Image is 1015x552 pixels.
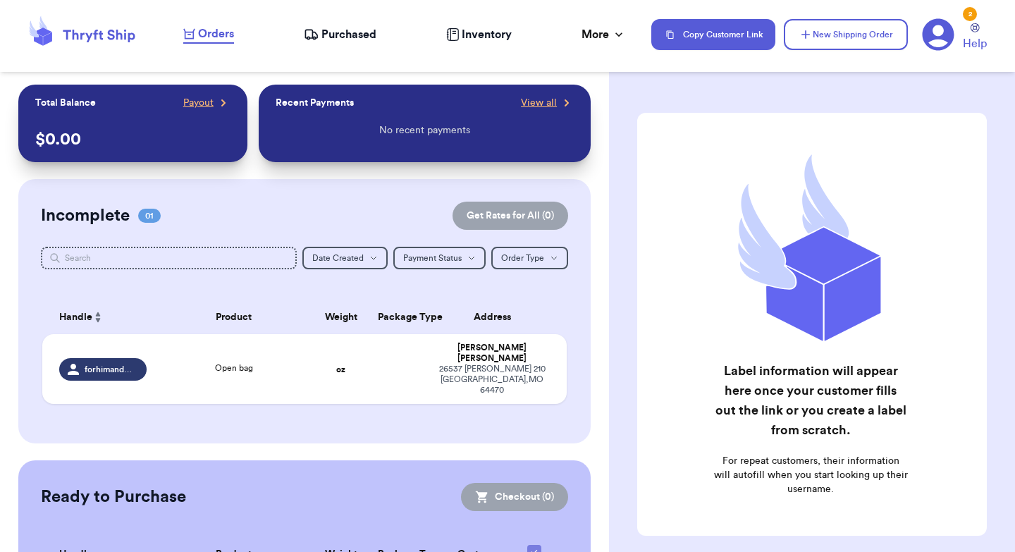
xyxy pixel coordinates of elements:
[304,26,376,43] a: Purchased
[313,300,369,334] th: Weight
[85,364,138,375] span: forhimandmyfamily
[183,25,234,44] a: Orders
[426,300,567,334] th: Address
[379,123,470,137] p: No recent payments
[403,254,462,262] span: Payment Status
[582,26,626,43] div: More
[963,7,977,21] div: 2
[434,343,550,364] div: [PERSON_NAME] [PERSON_NAME]
[336,365,345,374] strong: oz
[183,96,214,110] span: Payout
[312,254,364,262] span: Date Created
[321,26,376,43] span: Purchased
[92,309,104,326] button: Sort ascending
[462,26,512,43] span: Inventory
[276,96,354,110] p: Recent Payments
[59,310,92,325] span: Handle
[501,254,544,262] span: Order Type
[41,486,186,508] h2: Ready to Purchase
[393,247,486,269] button: Payment Status
[41,247,297,269] input: Search
[713,454,908,496] p: For repeat customers, their information will autofill when you start looking up their username.
[41,204,130,227] h2: Incomplete
[198,25,234,42] span: Orders
[434,364,550,395] div: 26537 [PERSON_NAME] 210 [GEOGRAPHIC_DATA] , MO 64470
[35,96,96,110] p: Total Balance
[183,96,230,110] a: Payout
[922,18,954,51] a: 2
[521,96,574,110] a: View all
[963,23,987,52] a: Help
[713,361,908,440] h2: Label information will appear here once your customer fills out the link or you create a label fr...
[35,128,230,151] p: $ 0.00
[963,35,987,52] span: Help
[651,19,775,50] button: Copy Customer Link
[461,483,568,511] button: Checkout (0)
[521,96,557,110] span: View all
[491,247,568,269] button: Order Type
[369,300,426,334] th: Package Type
[784,19,908,50] button: New Shipping Order
[155,300,313,334] th: Product
[446,26,512,43] a: Inventory
[215,364,253,372] span: Open bag
[138,209,161,223] span: 01
[302,247,388,269] button: Date Created
[453,202,568,230] button: Get Rates for All (0)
